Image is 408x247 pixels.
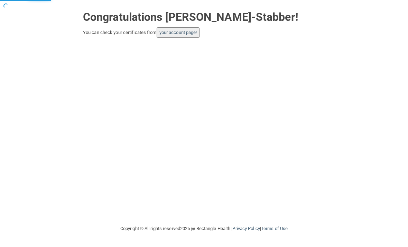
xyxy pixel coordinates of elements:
div: You can check your certificates from [83,27,325,38]
div: Copyright © All rights reserved 2025 @ Rectangle Health | | [78,218,330,240]
button: your account page! [157,27,200,38]
strong: Congratulations [PERSON_NAME]-Stabber! [83,10,298,24]
a: Terms of Use [261,226,288,231]
a: Privacy Policy [232,226,260,231]
a: your account page! [159,30,197,35]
